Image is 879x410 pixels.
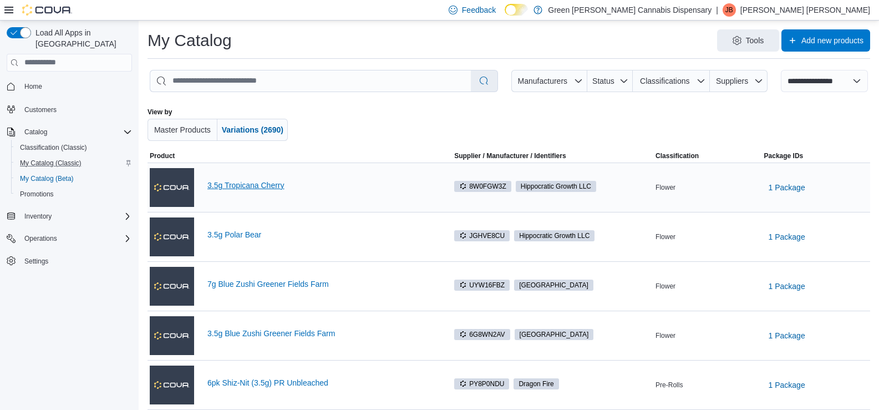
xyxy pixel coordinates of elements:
[514,280,593,291] span: Greener Fields Farm
[16,156,86,170] a: My Catalog (Classic)
[764,176,810,199] button: 1 Package
[2,209,136,224] button: Inventory
[459,181,506,191] span: 8W0FGW3Z
[801,35,863,46] span: Add new products
[20,159,82,168] span: My Catalog (Classic)
[11,171,136,186] button: My Catalog (Beta)
[2,253,136,269] button: Settings
[633,70,710,92] button: Classifications
[454,329,510,340] span: 6G8WN2AV
[20,125,132,139] span: Catalog
[769,231,805,242] span: 1 Package
[2,78,136,94] button: Home
[514,378,558,389] span: Dragon Fire
[716,77,748,85] span: Suppliers
[20,254,132,268] span: Settings
[519,379,553,389] span: Dragon Fire
[454,151,566,160] div: Supplier / Manufacturer / Identifiers
[20,80,47,93] a: Home
[459,330,505,340] span: 6G8WN2AV
[519,280,588,290] span: [GEOGRAPHIC_DATA]
[24,212,52,221] span: Inventory
[20,190,54,199] span: Promotions
[519,231,590,241] span: Hippocratic Growth LLC
[31,27,132,49] span: Load All Apps in [GEOGRAPHIC_DATA]
[150,366,194,404] img: 6pk Shiz-Nit (3.5g) PR Unbleached
[207,378,434,387] a: 6pk Shiz-Nit (3.5g) PR Unbleached
[24,234,57,243] span: Operations
[439,151,566,160] span: Supplier / Manufacturer / Identifiers
[20,210,56,223] button: Inventory
[717,29,779,52] button: Tools
[653,230,761,244] div: Flower
[20,174,74,183] span: My Catalog (Beta)
[511,70,587,92] button: Manufacturers
[587,70,633,92] button: Status
[2,124,136,140] button: Catalog
[16,156,132,170] span: My Catalog (Classic)
[454,280,510,291] span: UYW16FBZ
[769,379,805,391] span: 1 Package
[505,4,528,16] input: Dark Mode
[16,141,132,154] span: Classification (Classic)
[20,255,53,268] a: Settings
[2,101,136,117] button: Customers
[207,280,434,288] a: 7g Blue Zushi Greener Fields Farm
[454,230,510,241] span: JGHVE8CU
[764,226,810,248] button: 1 Package
[217,119,288,141] button: Variations (2690)
[516,181,596,192] span: Hippocratic Growth LLC
[150,316,194,355] img: 3.5g Blue Zushi Greener Fields Farm
[24,128,47,136] span: Catalog
[514,230,595,241] span: Hippocratic Growth LLC
[653,181,761,194] div: Flower
[148,29,232,52] h1: My Catalog
[16,172,78,185] a: My Catalog (Beta)
[16,188,58,201] a: Promotions
[653,378,761,392] div: Pre-Rolls
[592,77,614,85] span: Status
[781,29,870,52] button: Add new products
[11,155,136,171] button: My Catalog (Classic)
[746,35,764,46] span: Tools
[24,105,57,114] span: Customers
[459,231,505,241] span: JGHVE8CU
[653,329,761,342] div: Flower
[454,181,511,192] span: 8W0FGW3Z
[20,143,87,152] span: Classification (Classic)
[22,4,72,16] img: Cova
[207,329,434,338] a: 3.5g Blue Zushi Greener Fields Farm
[764,374,810,396] button: 1 Package
[148,108,172,117] label: View by
[20,79,132,93] span: Home
[20,232,62,245] button: Operations
[150,267,194,306] img: 7g Blue Zushi Greener Fields Farm
[222,125,283,134] span: Variations (2690)
[520,330,589,340] span: [GEOGRAPHIC_DATA]
[24,82,42,91] span: Home
[653,280,761,293] div: Flower
[148,119,217,141] button: Master Products
[24,257,48,266] span: Settings
[769,281,805,292] span: 1 Package
[769,330,805,341] span: 1 Package
[656,151,699,160] span: Classification
[16,172,132,185] span: My Catalog (Beta)
[16,188,132,201] span: Promotions
[150,151,175,160] span: Product
[723,3,736,17] div: Joyce Brooke Arnold
[716,3,718,17] p: |
[207,181,434,190] a: 3.5g Tropicana Cherry
[548,3,712,17] p: Green [PERSON_NAME] Cannabis Dispensary
[20,125,52,139] button: Catalog
[764,151,804,160] span: Package IDs
[518,77,567,85] span: Manufacturers
[20,102,132,116] span: Customers
[154,125,211,134] span: Master Products
[462,4,496,16] span: Feedback
[207,230,434,239] a: 3.5g Polar Bear
[150,168,194,207] img: 3.5g Tropicana Cherry
[640,77,689,85] span: Classifications
[769,182,805,193] span: 1 Package
[740,3,870,17] p: [PERSON_NAME] [PERSON_NAME]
